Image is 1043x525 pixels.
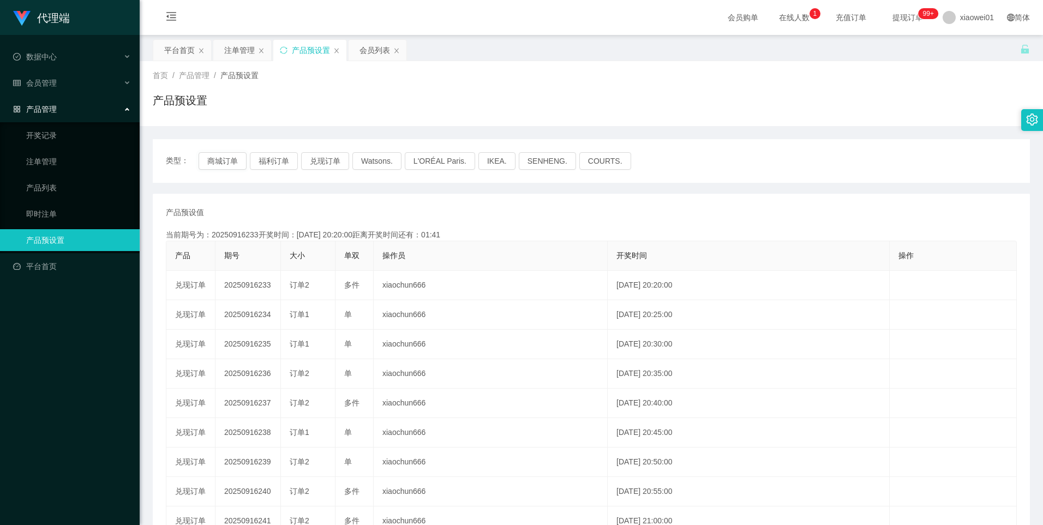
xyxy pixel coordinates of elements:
h1: 产品预设置 [153,92,207,109]
a: 产品列表 [26,177,131,199]
i: 图标: close [258,47,265,54]
span: 订单1 [290,310,309,319]
span: 单 [344,369,352,378]
div: 注单管理 [224,40,255,61]
button: L'ORÉAL Paris. [405,152,475,170]
sup: 1214 [919,8,938,19]
span: / [214,71,216,80]
td: 20250916236 [215,359,281,389]
span: 在线人数 [774,14,815,21]
sup: 1 [810,8,820,19]
span: 产品 [175,251,190,260]
span: 单 [344,457,352,466]
span: / [172,71,175,80]
button: 商城订单 [199,152,247,170]
span: 会员管理 [13,79,57,87]
span: 多件 [344,516,359,525]
i: 图标: table [13,79,21,87]
td: 20250916234 [215,300,281,330]
span: 订单2 [290,457,309,466]
td: 20250916235 [215,330,281,359]
td: xiaochun666 [374,477,608,506]
h1: 代理端 [37,1,70,35]
td: 20250916233 [215,271,281,300]
button: IKEA. [478,152,515,170]
td: 兑现订单 [166,271,215,300]
span: 首页 [153,71,168,80]
div: 会员列表 [359,40,390,61]
td: xiaochun666 [374,389,608,418]
span: 订单2 [290,516,309,525]
i: 图标: setting [1026,114,1038,126]
a: 注单管理 [26,151,131,172]
button: SENHENG. [519,152,576,170]
span: 多件 [344,487,359,496]
button: 福利订单 [250,152,298,170]
div: 当前期号为：20250916233开奖时间：[DATE] 20:20:00距离开奖时间还有：01:41 [166,229,1017,241]
span: 单 [344,339,352,348]
span: 多件 [344,281,359,289]
td: xiaochun666 [374,448,608,477]
a: 产品预设置 [26,229,131,251]
span: 类型： [166,152,199,170]
span: 操作 [898,251,914,260]
span: 订单1 [290,339,309,348]
td: [DATE] 20:35:00 [608,359,890,389]
button: COURTS. [579,152,631,170]
i: 图标: close [393,47,400,54]
td: 20250916239 [215,448,281,477]
td: 兑现订单 [166,477,215,506]
span: 订单1 [290,428,309,437]
td: xiaochun666 [374,271,608,300]
a: 开奖记录 [26,124,131,146]
span: 期号 [224,251,239,260]
td: [DATE] 20:45:00 [608,418,890,448]
span: 订单2 [290,281,309,289]
span: 单双 [344,251,359,260]
td: 20250916237 [215,389,281,418]
i: 图标: close [333,47,340,54]
button: 兑现订单 [301,152,349,170]
i: 图标: sync [280,46,287,54]
span: 大小 [290,251,305,260]
td: xiaochun666 [374,359,608,389]
span: 操作员 [382,251,405,260]
td: xiaochun666 [374,330,608,359]
a: 代理端 [13,13,70,22]
i: 图标: check-circle-o [13,53,21,61]
p: 1 [813,8,817,19]
td: 兑现订单 [166,330,215,359]
td: [DATE] 20:50:00 [608,448,890,477]
img: logo.9652507e.png [13,11,31,26]
span: 提现订单 [887,14,928,21]
div: 产品预设置 [292,40,330,61]
span: 订单2 [290,398,309,407]
span: 充值订单 [830,14,872,21]
i: 图标: appstore-o [13,105,21,113]
td: xiaochun666 [374,300,608,330]
i: 图标: global [1007,14,1015,21]
td: [DATE] 20:20:00 [608,271,890,300]
td: 兑现订单 [166,448,215,477]
td: 兑现订单 [166,418,215,448]
span: 产品预设置 [220,71,259,80]
i: 图标: menu-fold [153,1,190,35]
td: 20250916238 [215,418,281,448]
td: [DATE] 20:25:00 [608,300,890,330]
span: 开奖时间 [616,251,647,260]
div: 平台首页 [164,40,195,61]
td: [DATE] 20:40:00 [608,389,890,418]
span: 订单2 [290,487,309,496]
span: 单 [344,310,352,319]
span: 单 [344,428,352,437]
td: 兑现订单 [166,300,215,330]
button: Watsons. [352,152,401,170]
i: 图标: close [198,47,205,54]
span: 数据中心 [13,52,57,61]
i: 图标: unlock [1020,44,1030,54]
span: 产品管理 [13,105,57,114]
td: [DATE] 20:30:00 [608,330,890,359]
td: 兑现订单 [166,359,215,389]
td: xiaochun666 [374,418,608,448]
span: 产品管理 [179,71,209,80]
